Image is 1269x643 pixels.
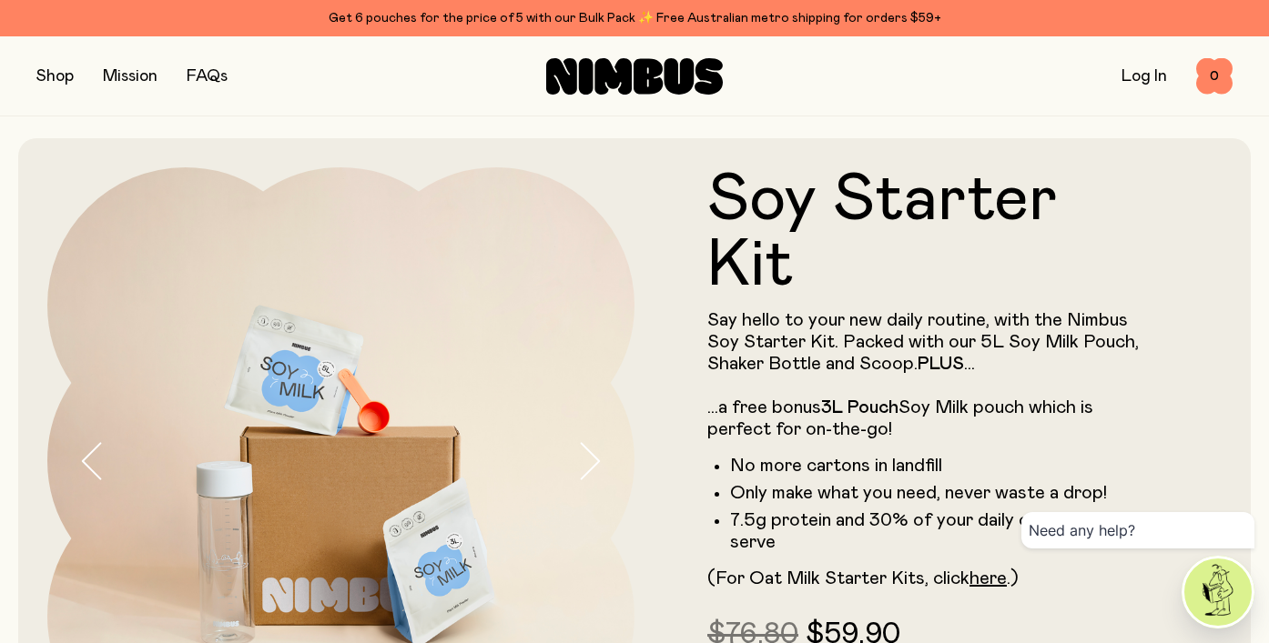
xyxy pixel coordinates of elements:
a: Log In [1122,68,1167,85]
a: FAQs [187,68,228,85]
a: here [970,569,1007,588]
button: 0 [1196,58,1233,95]
img: agent [1184,558,1252,626]
strong: Pouch [848,398,898,417]
span: .) [1007,569,1019,588]
strong: 3L [821,398,843,417]
li: No more cartons in landfill [730,455,1149,477]
li: Only make what you need, never waste a drop! [730,482,1149,504]
strong: PLUS [918,355,964,373]
span: (For Oat Milk Starter Kits, click [707,569,970,588]
li: 7.5g protein and 30% of your daily calcium per serve [730,509,1149,553]
div: Get 6 pouches for the price of 5 with our Bulk Pack ✨ Free Australian metro shipping for orders $59+ [36,7,1233,29]
div: Need any help? [1021,512,1254,548]
a: Mission [103,68,157,85]
h1: Soy Starter Kit [707,167,1149,298]
p: Say hello to your new daily routine, with the Nimbus Soy Starter Kit. Packed with our 5L Soy Milk... [707,309,1149,440]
